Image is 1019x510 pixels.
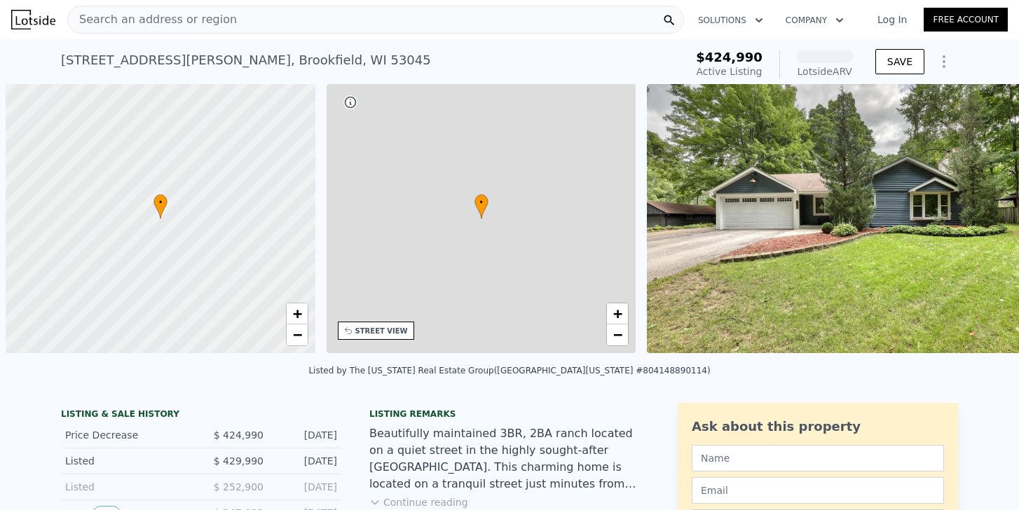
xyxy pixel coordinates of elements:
[369,495,468,509] button: Continue reading
[692,417,944,436] div: Ask about this property
[275,480,337,494] div: [DATE]
[861,13,924,27] a: Log In
[65,480,190,494] div: Listed
[292,305,301,322] span: +
[11,10,55,29] img: Lotside
[474,194,488,219] div: •
[214,429,264,441] span: $ 424,990
[687,8,774,33] button: Solutions
[696,50,762,64] span: $424,990
[607,303,628,324] a: Zoom in
[214,481,264,492] span: $ 252,900
[153,194,167,219] div: •
[369,408,650,420] div: Listing remarks
[68,11,237,28] span: Search an address or region
[930,48,958,76] button: Show Options
[287,324,308,345] a: Zoom out
[65,428,190,442] div: Price Decrease
[275,428,337,442] div: [DATE]
[292,326,301,343] span: −
[214,455,264,467] span: $ 429,990
[607,324,628,345] a: Zoom out
[692,477,944,504] input: Email
[355,326,408,336] div: STREET VIEW
[153,196,167,209] span: •
[474,196,488,209] span: •
[924,8,1008,32] a: Free Account
[61,408,341,422] div: LISTING & SALE HISTORY
[369,425,650,492] div: Beautifully maintained 3BR, 2BA ranch located on a quiet street in the highly sought-after [GEOGR...
[697,66,762,77] span: Active Listing
[692,445,944,471] input: Name
[287,303,308,324] a: Zoom in
[308,366,710,375] div: Listed by The [US_STATE] Real Estate Group ([GEOGRAPHIC_DATA][US_STATE] #804148890114)
[613,326,622,343] span: −
[275,454,337,468] div: [DATE]
[613,305,622,322] span: +
[875,49,924,74] button: SAVE
[65,454,190,468] div: Listed
[774,8,855,33] button: Company
[797,64,853,78] div: Lotside ARV
[61,50,431,70] div: [STREET_ADDRESS][PERSON_NAME] , Brookfield , WI 53045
